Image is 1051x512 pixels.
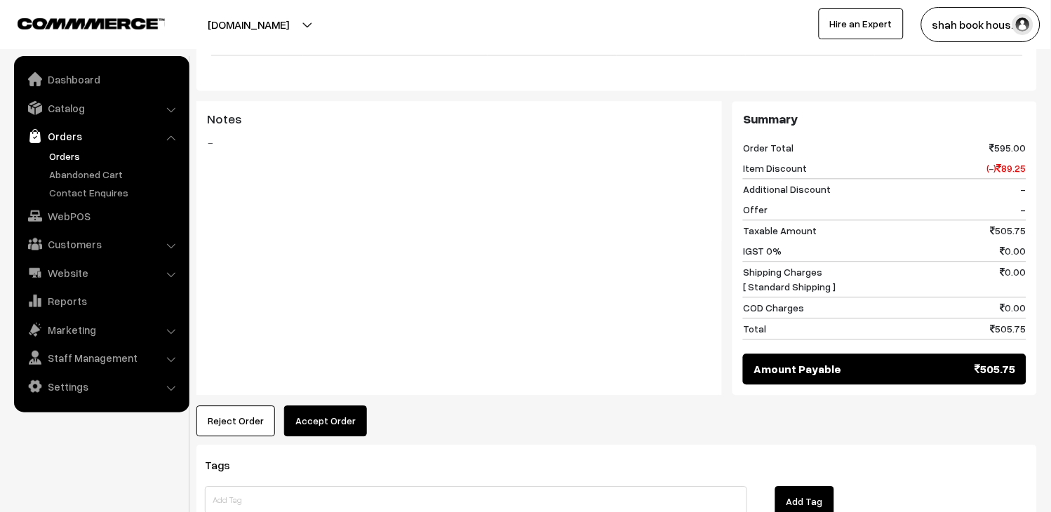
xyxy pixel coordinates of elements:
span: 505.75 [991,321,1026,336]
span: Total [743,321,766,336]
a: Settings [18,374,185,399]
blockquote: - [207,134,711,151]
a: Website [18,260,185,285]
button: Accept Order [284,405,367,436]
span: - [1021,182,1026,196]
img: user [1012,14,1033,35]
span: COD Charges [743,300,804,315]
h3: Summary [743,112,1026,127]
img: COMMMERCE [18,18,165,29]
span: 505.75 [991,223,1026,238]
span: Additional Discount [743,182,831,196]
a: Orders [18,123,185,149]
a: Customers [18,231,185,257]
span: (-) 89.25 [987,161,1026,175]
span: Shipping Charges [ Standard Shipping ] [743,264,836,294]
button: [DOMAIN_NAME] [159,7,338,42]
a: Marketing [18,317,185,342]
h3: Notes [207,112,711,127]
span: - [1021,202,1026,217]
span: 595.00 [990,140,1026,155]
span: Item Discount [743,161,807,175]
span: Amount Payable [754,361,841,377]
span: 0.00 [1000,300,1026,315]
span: 505.75 [975,361,1016,377]
a: Reports [18,288,185,314]
button: shah book hous… [921,7,1040,42]
a: Abandoned Cart [46,167,185,182]
span: Offer [743,202,768,217]
a: Contact Enquires [46,185,185,200]
span: 0.00 [1000,243,1026,258]
a: Dashboard [18,67,185,92]
a: Hire an Expert [819,8,904,39]
a: Catalog [18,95,185,121]
span: IGST 0% [743,243,782,258]
a: Staff Management [18,345,185,370]
a: COMMMERCE [18,14,140,31]
a: Orders [46,149,185,163]
span: Order Total [743,140,794,155]
span: Tags [205,458,247,472]
a: WebPOS [18,203,185,229]
button: Reject Order [196,405,275,436]
span: 0.00 [1000,264,1026,294]
span: Taxable Amount [743,223,817,238]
